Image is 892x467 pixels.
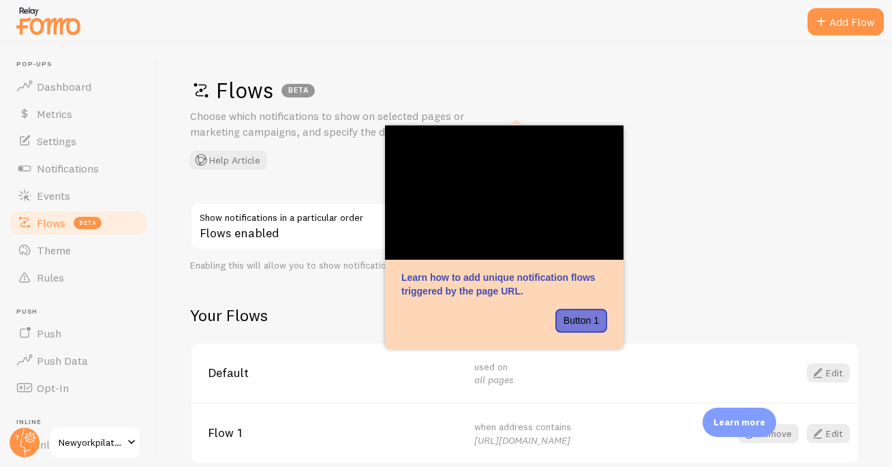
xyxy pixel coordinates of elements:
[14,3,82,38] img: fomo-relay-logo-orange.svg
[16,60,149,69] span: Pop-ups
[37,134,76,148] span: Settings
[401,271,607,298] p: Learn how to add unique notification flows triggered by the page URL.
[208,427,458,439] span: Flow 1
[16,307,149,316] span: Push
[474,374,514,386] em: all pages
[37,381,69,395] span: Opt-In
[8,237,149,264] a: Theme
[8,100,149,127] a: Metrics
[59,434,123,451] span: Newyorkpilates
[190,108,517,140] p: Choose which notifications to show on selected pages or marketing campaigns, and specify the disp...
[474,361,514,386] span: used on
[37,327,61,340] span: Push
[555,309,607,333] button: Button 1
[807,363,850,382] a: Edit
[8,155,149,182] a: Notifications
[37,162,99,175] span: Notifications
[807,424,850,443] a: Edit
[8,320,149,347] a: Push
[37,216,65,230] span: Flows
[16,418,149,427] span: Inline
[74,217,102,229] span: beta
[37,80,91,93] span: Dashboard
[8,374,149,402] a: Opt-In
[713,416,765,429] p: Learn more
[8,127,149,155] a: Settings
[474,434,570,447] em: [URL][DOMAIN_NAME]
[190,260,599,272] div: Enabling this will allow you to show notifications in a particular order
[37,243,71,257] span: Theme
[37,107,72,121] span: Metrics
[8,264,149,291] a: Rules
[8,347,149,374] a: Push Data
[190,305,859,326] h2: Your Flows
[474,421,571,446] span: when address contains
[190,151,267,170] button: Help Article
[8,182,149,209] a: Events
[208,367,458,379] span: Default
[37,189,70,202] span: Events
[49,426,141,459] a: Newyorkpilates
[8,73,149,100] a: Dashboard
[190,202,599,252] div: Flows enabled
[37,354,88,367] span: Push Data
[190,76,851,104] h1: Flows
[281,84,315,97] div: BETA
[8,209,149,237] a: Flows beta
[37,271,64,284] span: Rules
[703,408,776,437] div: Learn more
